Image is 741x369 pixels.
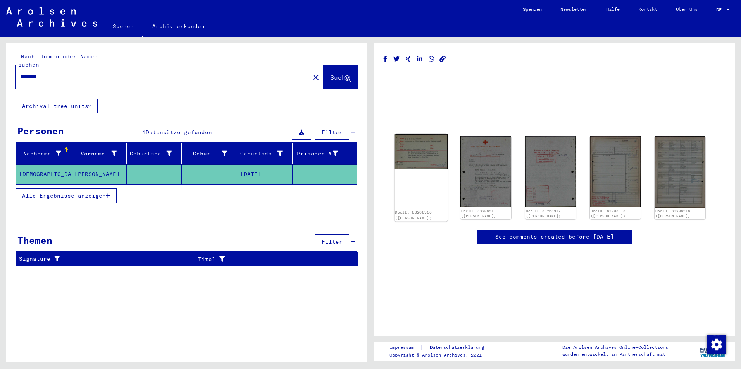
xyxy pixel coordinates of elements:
div: Prisoner # [296,147,348,160]
span: Datensätze gefunden [146,129,212,136]
div: Signature [19,255,189,263]
img: 002.jpg [655,136,705,208]
p: Copyright © Arolsen Archives, 2021 [389,352,493,359]
span: DE [716,7,725,12]
div: Prisoner # [296,150,338,158]
img: Zustimmung ändern [707,335,726,354]
mat-cell: [PERSON_NAME] [71,165,127,184]
img: 001.jpg [590,136,641,207]
mat-header-cell: Geburtsdatum [237,143,293,164]
mat-header-cell: Geburt‏ [182,143,237,164]
img: 002.jpg [525,136,576,207]
mat-cell: [DEMOGRAPHIC_DATA] [16,165,71,184]
mat-icon: close [311,73,321,82]
a: Impressum [389,343,420,352]
img: 001.jpg [460,136,511,207]
img: Arolsen_neg.svg [6,7,97,27]
button: Copy link [439,54,447,64]
a: DocID: 83208918 ([PERSON_NAME]) [655,209,690,219]
button: Share on Facebook [381,54,389,64]
div: Geburt‏ [185,147,237,160]
div: Geburt‏ [185,150,227,158]
mat-header-cell: Nachname [16,143,71,164]
p: Die Arolsen Archives Online-Collections [562,344,668,351]
p: wurden entwickelt in Partnerschaft mit [562,351,668,358]
a: Suchen [103,17,143,37]
mat-cell: [DATE] [237,165,293,184]
mat-label: Nach Themen oder Namen suchen [18,53,98,68]
a: DocID: 83208918 ([PERSON_NAME]) [591,209,626,219]
span: Suche [330,73,350,81]
div: Geburtsdatum [240,150,283,158]
button: Suche [324,65,358,89]
img: 001.jpg [395,134,448,169]
div: Titel [198,255,342,263]
div: Titel [198,253,350,265]
span: 1 [142,129,146,136]
div: Signature [19,253,196,265]
div: Nachname [19,147,71,160]
a: Archiv erkunden [143,17,214,36]
button: Filter [315,125,349,140]
a: Datenschutzerklärung [424,343,493,352]
button: Share on LinkedIn [416,54,424,64]
a: See comments created before [DATE] [495,233,614,241]
a: DocID: 83208916 ([PERSON_NAME]) [395,210,432,220]
div: Vorname [74,147,126,160]
button: Share on Xing [404,54,412,64]
div: Geburtsname [130,147,182,160]
a: DocID: 83208917 ([PERSON_NAME]) [461,209,496,219]
div: | [389,343,493,352]
span: Filter [322,238,343,245]
span: Alle Ergebnisse anzeigen [22,192,106,199]
div: Geburtsdatum [240,147,292,160]
button: Alle Ergebnisse anzeigen [16,188,117,203]
a: DocID: 83208917 ([PERSON_NAME]) [526,209,561,219]
div: Vorname [74,150,117,158]
button: Archival tree units [16,99,98,113]
div: Geburtsname [130,150,172,158]
button: Share on WhatsApp [427,54,436,64]
button: Clear [308,69,324,85]
button: Share on Twitter [393,54,401,64]
div: Nachname [19,150,61,158]
button: Filter [315,234,349,249]
mat-header-cell: Prisoner # [293,143,357,164]
div: Personen [17,124,64,138]
span: Filter [322,129,343,136]
img: yv_logo.png [698,341,727,360]
mat-header-cell: Geburtsname [127,143,182,164]
mat-header-cell: Vorname [71,143,127,164]
div: Themen [17,233,52,247]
